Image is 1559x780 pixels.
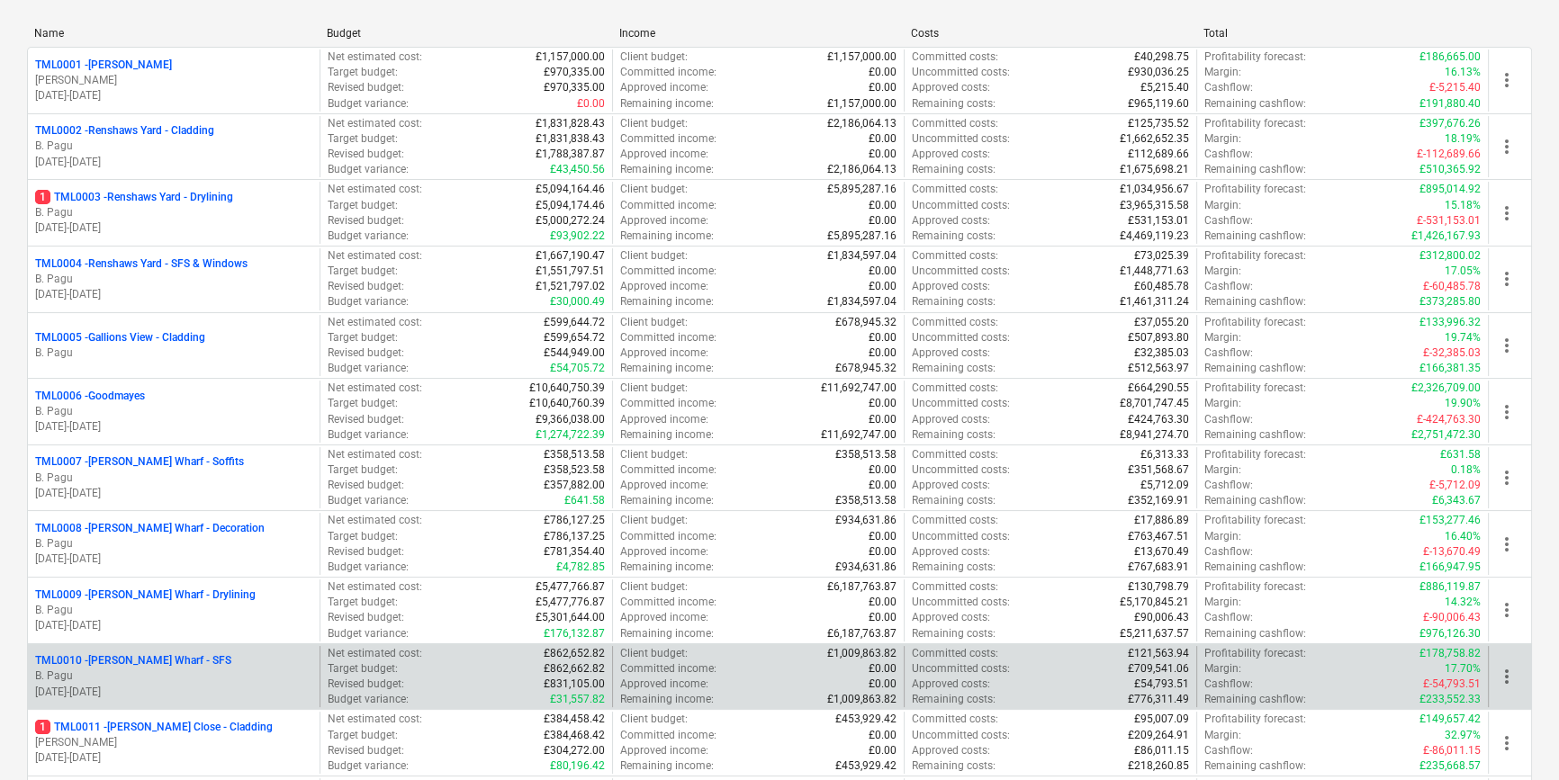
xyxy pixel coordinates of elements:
div: Costs [911,27,1189,40]
p: 17.05% [1445,264,1481,279]
p: £10,640,750.39 [529,381,605,396]
p: £1,834,597.04 [827,294,897,309]
p: £11,692,747.00 [821,427,897,443]
p: [PERSON_NAME] [35,73,312,88]
p: £1,551,797.51 [536,264,605,279]
p: Revised budget : [328,412,404,427]
p: £0.00 [869,279,897,294]
p: Target budget : [328,65,398,80]
p: B. Pagu [35,404,312,419]
p: B. Pagu [35,603,312,618]
p: Revised budget : [328,345,404,361]
p: B. Pagu [35,205,312,220]
p: £5,094,164.46 [536,182,605,197]
p: £0.00 [869,213,897,229]
p: [DATE] - [DATE] [35,419,312,435]
p: TML0008 - [PERSON_NAME] Wharf - Decoration [35,521,265,536]
p: Margin : [1204,396,1241,411]
p: [DATE] - [DATE] [35,750,312,766]
p: £-112,689.66 [1417,147,1481,162]
span: more_vert [1496,335,1518,356]
p: Approved costs : [912,80,990,95]
p: Remaining cashflow : [1204,361,1306,376]
p: Net estimated cost : [328,447,422,462]
p: [DATE] - [DATE] [35,551,312,567]
p: Approved costs : [912,478,990,493]
p: £0.00 [869,131,897,147]
p: Remaining income : [620,427,714,443]
p: Committed income : [620,330,716,345]
p: Revised budget : [328,279,404,294]
p: Profitability forecast : [1204,182,1306,197]
p: £786,137.25 [544,529,605,544]
p: £60,485.78 [1134,279,1189,294]
p: £895,014.92 [1419,182,1481,197]
p: TML0003 - Renshaws Yard - Drylining [35,190,233,205]
p: £1,448,771.63 [1120,264,1189,279]
div: 1TML0011 -[PERSON_NAME] Close - Cladding[PERSON_NAME][DATE]-[DATE] [35,720,312,766]
p: Client budget : [620,116,688,131]
p: £358,513.58 [835,447,897,462]
p: Approved income : [620,412,708,427]
p: £397,676.26 [1419,116,1481,131]
p: £1,157,000.00 [827,49,897,65]
p: £664,290.55 [1128,381,1189,396]
div: Budget [327,27,605,40]
p: Profitability forecast : [1204,49,1306,65]
p: Uncommitted costs : [912,198,1010,213]
p: Budget variance : [328,493,409,508]
span: more_vert [1496,401,1518,423]
p: £73,025.39 [1134,248,1189,264]
p: £0.00 [869,345,897,361]
p: Margin : [1204,198,1241,213]
p: 16.13% [1445,65,1481,80]
p: £40,298.75 [1134,49,1189,65]
p: Remaining cashflow : [1204,493,1306,508]
p: £54,705.72 [550,361,605,376]
p: [DATE] - [DATE] [35,685,312,700]
p: Client budget : [620,248,688,264]
p: Revised budget : [328,478,404,493]
p: £1,834,597.04 [827,248,897,264]
p: £-5,712.09 [1429,478,1481,493]
p: Target budget : [328,264,398,279]
p: £1,157,000.00 [827,96,897,112]
p: £599,644.72 [544,315,605,330]
p: £5,895,287.16 [827,182,897,197]
p: Margin : [1204,264,1241,279]
div: Income [619,27,897,40]
p: £373,285.80 [1419,294,1481,309]
p: £93,902.22 [550,229,605,244]
span: more_vert [1496,136,1518,157]
p: Net estimated cost : [328,116,422,131]
p: Uncommitted costs : [912,529,1010,544]
p: Margin : [1204,131,1241,147]
p: Profitability forecast : [1204,513,1306,528]
p: Remaining cashflow : [1204,229,1306,244]
p: Remaining cashflow : [1204,162,1306,177]
p: Target budget : [328,330,398,345]
p: £0.00 [869,330,897,345]
p: Target budget : [328,529,398,544]
p: £1,521,797.02 [536,279,605,294]
p: £133,996.32 [1419,315,1481,330]
p: Budget variance : [328,427,409,443]
p: [DATE] - [DATE] [35,486,312,501]
p: Budget variance : [328,361,409,376]
div: TML0004 -Renshaws Yard - SFS & WindowsB. Pagu[DATE]-[DATE] [35,256,312,302]
p: Remaining income : [620,229,714,244]
p: Cashflow : [1204,80,1253,95]
p: Committed income : [620,198,716,213]
p: Target budget : [328,198,398,213]
p: Budget variance : [328,229,409,244]
span: more_vert [1496,202,1518,224]
p: Revised budget : [328,213,404,229]
p: £166,381.35 [1419,361,1481,376]
p: £1,788,387.87 [536,147,605,162]
p: Uncommitted costs : [912,264,1010,279]
p: Profitability forecast : [1204,315,1306,330]
p: [DATE] - [DATE] [35,155,312,170]
p: £0.00 [869,396,897,411]
p: £507,893.80 [1128,330,1189,345]
p: £-60,485.78 [1423,279,1481,294]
